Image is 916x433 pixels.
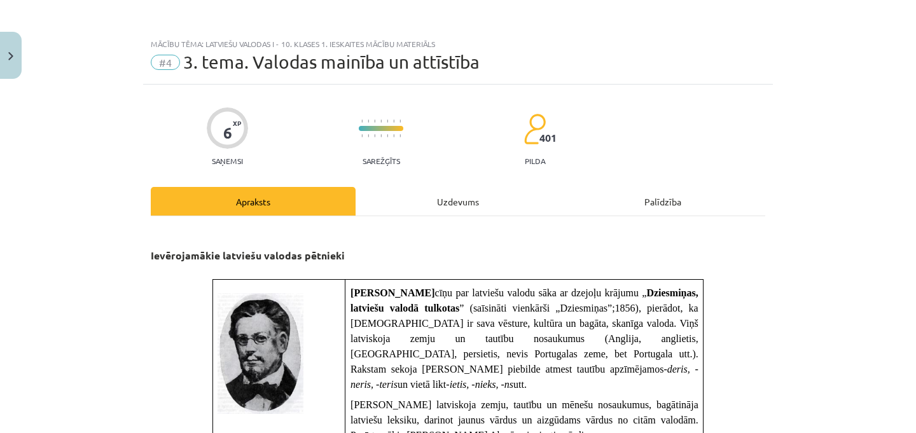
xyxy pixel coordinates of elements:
[399,120,401,123] img: icon-short-line-57e1e144782c952c97e751825c79c345078a6d821885a25fce030b3d8c18986b.svg
[446,379,513,390] span: -ietis, -nieks, -ns
[560,187,765,216] div: Palīdzība
[207,156,248,165] p: Saņemsi
[350,287,434,298] span: [PERSON_NAME]
[399,134,401,137] img: icon-short-line-57e1e144782c952c97e751825c79c345078a6d821885a25fce030b3d8c18986b.svg
[368,120,369,123] img: icon-short-line-57e1e144782c952c97e751825c79c345078a6d821885a25fce030b3d8c18986b.svg
[151,39,765,48] div: Mācību tēma: Latviešu valodas i - 10. klases 1. ieskaites mācību materiāls
[380,120,382,123] img: icon-short-line-57e1e144782c952c97e751825c79c345078a6d821885a25fce030b3d8c18986b.svg
[151,55,180,70] span: #4
[151,187,356,216] div: Apraksts
[151,249,345,262] strong: Ievērojamākie latviešu valodas pētnieki
[398,379,446,390] span: un vietā likt
[380,134,382,137] img: icon-short-line-57e1e144782c952c97e751825c79c345078a6d821885a25fce030b3d8c18986b.svg
[387,134,388,137] img: icon-short-line-57e1e144782c952c97e751825c79c345078a6d821885a25fce030b3d8c18986b.svg
[368,134,369,137] img: icon-short-line-57e1e144782c952c97e751825c79c345078a6d821885a25fce030b3d8c18986b.svg
[387,120,388,123] img: icon-short-line-57e1e144782c952c97e751825c79c345078a6d821885a25fce030b3d8c18986b.svg
[361,120,363,123] img: icon-short-line-57e1e144782c952c97e751825c79c345078a6d821885a25fce030b3d8c18986b.svg
[233,120,241,127] span: XP
[223,124,232,142] div: 6
[350,303,701,375] span: ” (saīsināti vienkārši „Dziesmiņas”;1856), pierādot, ka [DEMOGRAPHIC_DATA] ir sava vēsture, kultū...
[374,134,375,137] img: icon-short-line-57e1e144782c952c97e751825c79c345078a6d821885a25fce030b3d8c18986b.svg
[393,134,394,137] img: icon-short-line-57e1e144782c952c97e751825c79c345078a6d821885a25fce030b3d8c18986b.svg
[435,287,647,298] span: cīņu par latviešu valodu sāka ar dzejoļu krājumu „
[218,293,303,414] img: alunansjuris
[361,134,363,137] img: icon-short-line-57e1e144782c952c97e751825c79c345078a6d821885a25fce030b3d8c18986b.svg
[524,113,546,145] img: students-c634bb4e5e11cddfef0936a35e636f08e4e9abd3cc4e673bd6f9a4125e45ecb1.svg
[350,287,701,313] span: Dziesmiņas, latviešu valodā tulkotas
[539,132,557,144] span: 401
[356,187,560,216] div: Uzdevums
[363,156,400,165] p: Sarežģīts
[8,52,13,60] img: icon-close-lesson-0947bae3869378f0d4975bcd49f059093ad1ed9edebbc8119c70593378902aed.svg
[513,379,527,390] span: utt.
[374,120,375,123] img: icon-short-line-57e1e144782c952c97e751825c79c345078a6d821885a25fce030b3d8c18986b.svg
[183,52,480,72] span: 3. tema. Valodas mainība un attīstība
[525,156,545,165] p: pilda
[393,120,394,123] img: icon-short-line-57e1e144782c952c97e751825c79c345078a6d821885a25fce030b3d8c18986b.svg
